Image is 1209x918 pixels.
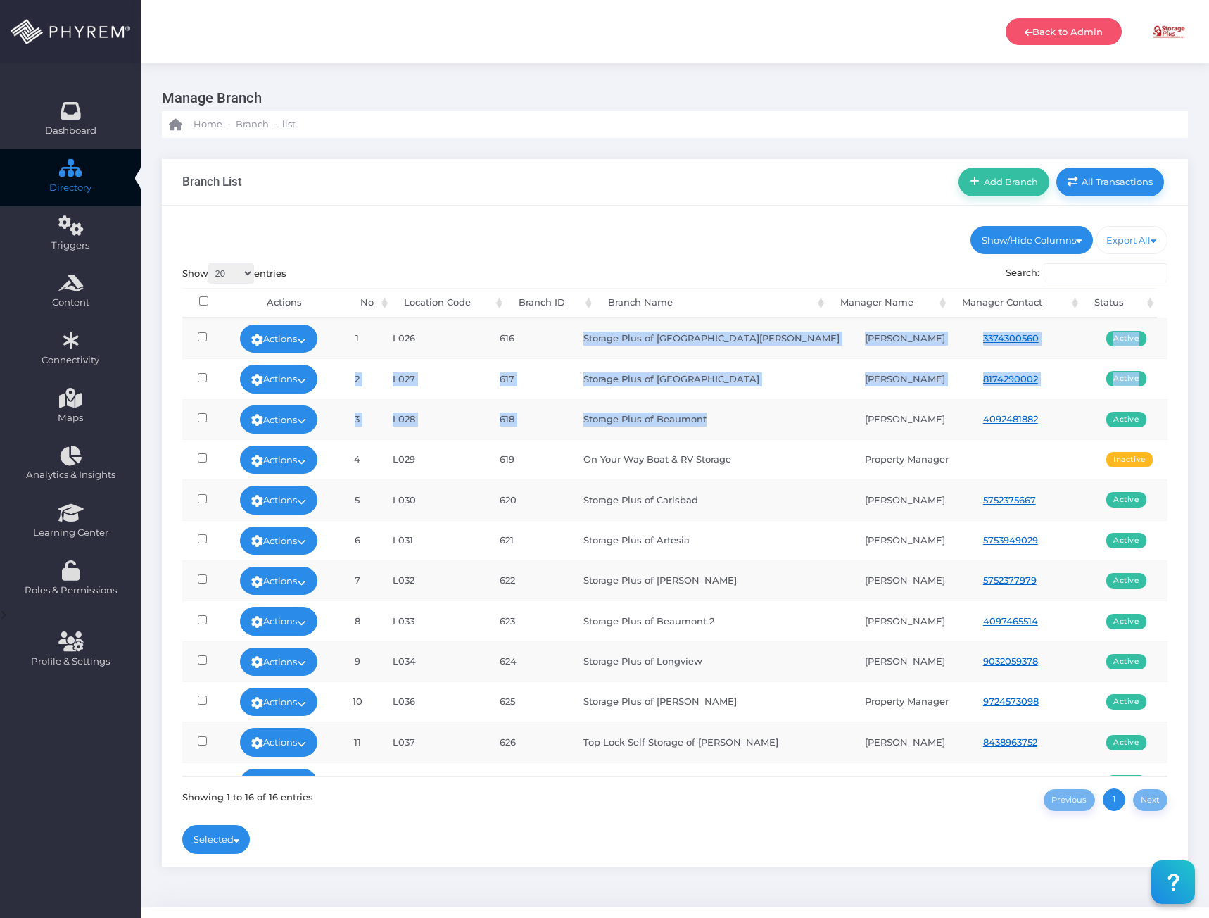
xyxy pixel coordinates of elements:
td: Storage Plus of Artesia [571,520,852,560]
td: L029 [380,439,487,479]
td: 618 [487,399,571,439]
span: Active [1106,573,1146,589]
a: Actions [240,648,317,676]
td: [PERSON_NAME] [852,601,970,641]
a: 8174290002 [983,373,1038,384]
a: 8438963752 [983,736,1037,748]
span: Dashboard [45,124,96,138]
a: 5752375667 [983,494,1036,505]
td: 2 [335,358,380,398]
a: 4092481882 [983,413,1038,425]
td: 619 [487,439,571,479]
td: 7 [335,560,380,601]
td: [PERSON_NAME] [852,762,970,803]
td: 626 [487,722,571,762]
a: 9724573098 [983,696,1039,707]
td: [PERSON_NAME] [852,479,970,520]
td: 8 [335,601,380,641]
th: Location Code: activate to sort column ascending [391,288,506,318]
th: Manager Contact: activate to sort column ascending [949,288,1082,318]
span: Active [1106,694,1146,710]
th: No: activate to sort column ascending [343,288,391,318]
span: Active [1106,371,1146,386]
td: Storage Plus of Beaumont [571,399,852,439]
td: 625 [487,681,571,722]
label: Show entries [182,263,286,284]
span: Active [1106,614,1146,629]
td: 623 [487,601,571,641]
a: Export All [1096,226,1168,254]
td: 627 [487,762,571,803]
h3: Manage Branch [162,84,1177,111]
span: Learning Center [9,526,132,540]
a: Actions [240,527,317,555]
td: L028 [380,399,487,439]
span: Analytics & Insights [9,468,132,482]
td: [PERSON_NAME] [852,560,970,601]
span: Connectivity [9,353,132,367]
td: [PERSON_NAME] [852,399,970,439]
span: Active [1106,331,1146,346]
td: 1 [335,318,380,358]
th: Status: activate to sort column ascending [1082,288,1157,318]
span: Maps [58,411,83,425]
th: Actions [225,288,343,318]
td: Top Lock Self Storage of [PERSON_NAME] [571,722,852,762]
td: 6 [335,520,380,560]
label: Search: [1006,263,1168,283]
td: Storage Plus of Carlsbad [571,479,852,520]
td: L034 [380,641,487,681]
td: 12 [335,762,380,803]
td: [PERSON_NAME] [852,520,970,560]
td: 616 [487,318,571,358]
a: All Transactions [1056,168,1164,196]
span: Home [194,118,222,132]
td: 621 [487,520,571,560]
span: Add Branch [980,176,1039,187]
a: Selected [182,825,251,853]
select: Showentries [208,263,254,284]
span: list [282,118,296,132]
span: Active [1106,412,1146,427]
span: Roles & Permissions [9,584,132,598]
td: 617 [487,358,571,398]
a: Actions [240,728,317,756]
td: Storage Plus of [GEOGRAPHIC_DATA] [571,358,852,398]
a: 3374300560 [983,332,1039,344]
td: L026 [380,318,487,358]
td: L030 [380,479,487,520]
a: 1 [1103,788,1125,811]
td: L032 [380,560,487,601]
a: 5753949029 [983,534,1038,546]
a: Actions [240,405,317,434]
span: Active [1106,533,1146,548]
div: Showing 1 to 16 of 16 entries [182,786,313,804]
td: [PERSON_NAME] [852,318,970,358]
span: Profile & Settings [31,655,110,669]
td: 4 [335,439,380,479]
span: Triggers [9,239,132,253]
th: Manager Name: activate to sort column ascending [828,288,950,318]
a: Actions [240,607,317,635]
a: 4097465514 [983,615,1038,627]
td: L033 [380,601,487,641]
td: L038 [380,762,487,803]
a: 5752377979 [983,574,1037,586]
a: Actions [240,325,317,353]
td: On Your Way Boat & RV Storage [571,439,852,479]
a: Actions [240,446,317,474]
td: 3 [335,399,380,439]
td: Storage Plus of Longview [571,641,852,681]
a: Actions [240,688,317,716]
h3: Branch List [182,175,242,189]
span: Branch [236,118,269,132]
td: [PERSON_NAME] [852,358,970,398]
td: 620 [487,479,571,520]
a: Add Branch [958,168,1049,196]
a: Actions [240,769,317,797]
td: Storage Plus of [PERSON_NAME] [571,681,852,722]
td: 11 [335,722,380,762]
li: - [225,118,233,132]
td: Storage Plus of [GEOGRAPHIC_DATA][PERSON_NAME] [571,318,852,358]
td: Storage Plus of [PERSON_NAME] [571,560,852,601]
